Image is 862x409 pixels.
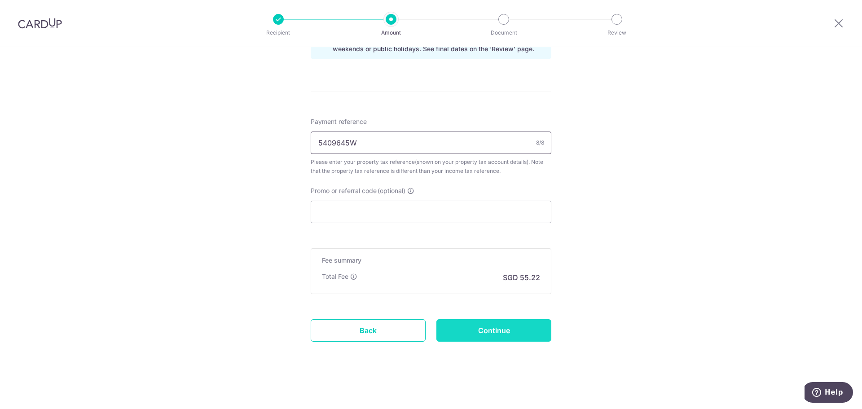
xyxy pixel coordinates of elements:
[436,319,551,342] input: Continue
[322,272,348,281] p: Total Fee
[245,28,312,37] p: Recipient
[503,272,540,283] p: SGD 55.22
[584,28,650,37] p: Review
[311,319,426,342] a: Back
[378,186,405,195] span: (optional)
[311,186,377,195] span: Promo or referral code
[311,117,367,126] span: Payment reference
[311,158,551,176] div: Please enter your property tax reference(shown on your property tax account details). Note that t...
[322,256,540,265] h5: Fee summary
[536,138,544,147] div: 8/8
[471,28,537,37] p: Document
[805,382,853,405] iframe: Opens a widget where you can find more information
[358,28,424,37] p: Amount
[18,18,62,29] img: CardUp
